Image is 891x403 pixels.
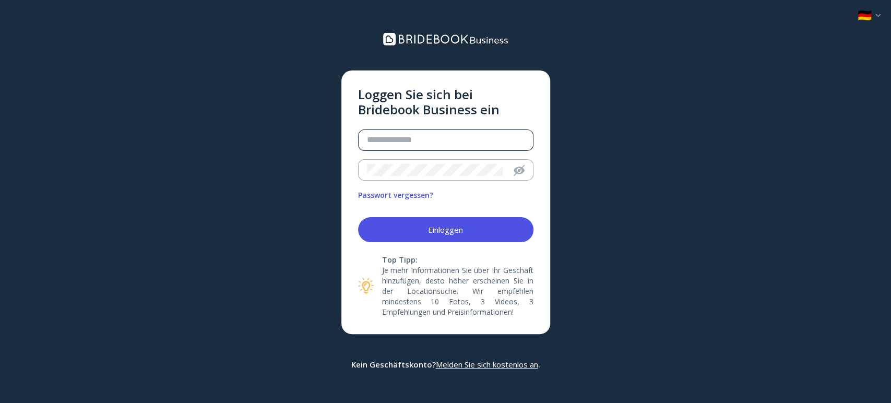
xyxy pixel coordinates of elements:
a: Melden Sie sich kostenlos an [436,359,538,370]
div: Je mehr Informationen Sie über Ihr Geschäft hinzufügen, desto höher erscheinen Sie in der Locatio... [382,255,533,317]
a: Passwort vergessen? [358,190,433,200]
div: Einloggen [428,226,463,234]
div: Kein Geschäftskonto? . [351,359,540,370]
h4: Loggen Sie sich bei Bridebook Business ein [358,87,533,117]
span: Top Tipp: [382,255,533,265]
button: Einloggen [358,217,533,242]
img: de.png [858,10,871,20]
